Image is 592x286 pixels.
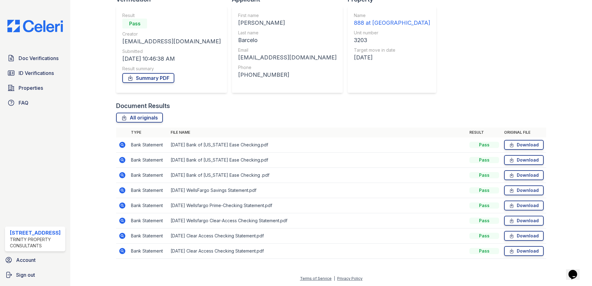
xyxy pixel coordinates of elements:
a: Download [504,185,544,195]
div: Last name [238,30,337,36]
td: [DATE] Wellsfargo Prime-Checking Statement.pdf [168,198,467,213]
td: [DATE] Bank of [US_STATE] Ease Checking.pdf [168,137,467,153]
th: Type [128,128,168,137]
th: File name [168,128,467,137]
div: Pass [469,202,499,209]
td: Bank Statement [128,244,168,259]
a: Download [504,246,544,256]
div: Target move in date [354,47,430,53]
td: [DATE] Bank of [US_STATE] Ease Checking .pdf [168,168,467,183]
a: Download [504,231,544,241]
div: [EMAIL_ADDRESS][DOMAIN_NAME] [238,53,337,62]
td: [DATE] Clear Access Checking Statement.pdf [168,228,467,244]
div: Pass [469,172,499,178]
td: Bank Statement [128,183,168,198]
div: [EMAIL_ADDRESS][DOMAIN_NAME] [122,37,221,46]
span: Sign out [16,271,35,279]
span: FAQ [19,99,28,106]
img: CE_Logo_Blue-a8612792a0a2168367f1c8372b55b34899dd931a85d93a1a3d3e32e68fde9ad4.png [2,20,68,32]
div: Document Results [116,102,170,110]
div: Result [122,12,221,19]
a: Download [504,140,544,150]
a: Doc Verifications [5,52,65,64]
div: First name [238,12,337,19]
div: Pass [469,157,499,163]
a: Account [2,254,68,266]
div: Pass [469,218,499,224]
div: Barcelo [238,36,337,45]
a: Download [504,216,544,226]
td: [DATE] WellsFargo Savings Statement.pdf [168,183,467,198]
div: Pass [469,142,499,148]
a: Download [504,170,544,180]
span: Properties [19,84,43,92]
a: FAQ [5,97,65,109]
a: All originals [116,113,163,123]
div: Creator [122,31,221,37]
div: Name [354,12,430,19]
a: Privacy Policy [337,276,363,281]
div: [PHONE_NUMBER] [238,71,337,79]
div: Phone [238,64,337,71]
a: Summary PDF [122,73,174,83]
div: Pass [122,19,147,28]
div: Email [238,47,337,53]
a: Download [504,155,544,165]
a: Sign out [2,269,68,281]
td: Bank Statement [128,168,168,183]
iframe: chat widget [566,261,586,280]
td: Bank Statement [128,137,168,153]
td: [DATE] Clear Access Checking Statement.pdf [168,244,467,259]
a: Download [504,201,544,210]
td: Bank Statement [128,228,168,244]
th: Result [467,128,502,137]
a: Terms of Service [300,276,332,281]
a: Properties [5,82,65,94]
div: Result summary [122,66,221,72]
td: [DATE] Bank of [US_STATE] Ease Checking.pdf [168,153,467,168]
div: [PERSON_NAME] [238,19,337,27]
div: Pass [469,187,499,193]
div: 888 at [GEOGRAPHIC_DATA] [354,19,430,27]
span: Account [16,256,36,264]
a: ID Verifications [5,67,65,79]
div: | [334,276,335,281]
td: Bank Statement [128,198,168,213]
span: ID Verifications [19,69,54,77]
td: [DATE] Wellsfargo Clear-Access Checking Statement.pdf [168,213,467,228]
div: Submitted [122,48,221,54]
td: Bank Statement [128,153,168,168]
td: Bank Statement [128,213,168,228]
th: Original file [502,128,546,137]
div: Pass [469,233,499,239]
div: [DATE] 10:46:38 AM [122,54,221,63]
div: Unit number [354,30,430,36]
span: Doc Verifications [19,54,59,62]
div: 3203 [354,36,430,45]
a: Name 888 at [GEOGRAPHIC_DATA] [354,12,430,27]
div: [DATE] [354,53,430,62]
div: [STREET_ADDRESS] [10,229,63,236]
div: Trinity Property Consultants [10,236,63,249]
div: Pass [469,248,499,254]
